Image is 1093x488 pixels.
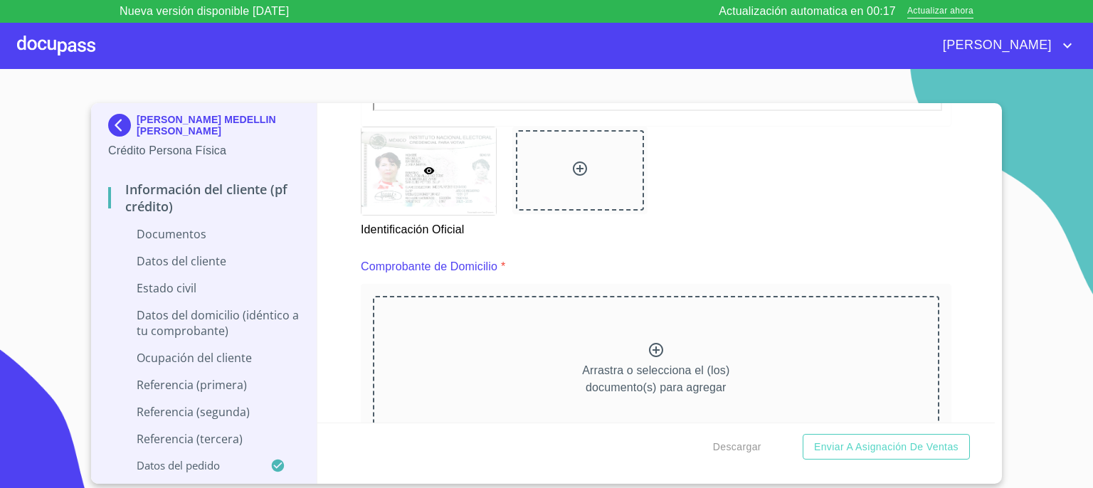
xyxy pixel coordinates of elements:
p: Datos del domicilio (idéntico a tu comprobante) [108,307,300,339]
p: Documentos [108,226,300,242]
div: [PERSON_NAME] MEDELLIN [PERSON_NAME] [108,114,300,142]
p: Referencia (primera) [108,377,300,393]
p: Estado Civil [108,280,300,296]
p: Referencia (tercera) [108,431,300,447]
p: Arrastra o selecciona el (los) documento(s) para agregar [582,362,729,396]
button: Enviar a Asignación de Ventas [803,434,970,460]
p: Nueva versión disponible [DATE] [120,3,289,20]
p: Comprobante de Domicilio [361,258,497,275]
p: Ocupación del Cliente [108,350,300,366]
span: [PERSON_NAME] [932,34,1059,57]
button: account of current user [932,34,1076,57]
p: Datos del cliente [108,253,300,269]
p: Información del cliente (PF crédito) [108,181,300,215]
span: Actualizar ahora [907,4,973,19]
span: Enviar a Asignación de Ventas [814,438,959,456]
p: [PERSON_NAME] MEDELLIN [PERSON_NAME] [137,114,300,137]
span: Descargar [713,438,761,456]
p: Crédito Persona Física [108,142,300,159]
img: Docupass spot blue [108,114,137,137]
p: Referencia (segunda) [108,404,300,420]
p: Actualización automatica en 00:17 [719,3,896,20]
button: Descargar [707,434,767,460]
p: Identificación Oficial [361,216,495,238]
p: Datos del pedido [108,458,270,472]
